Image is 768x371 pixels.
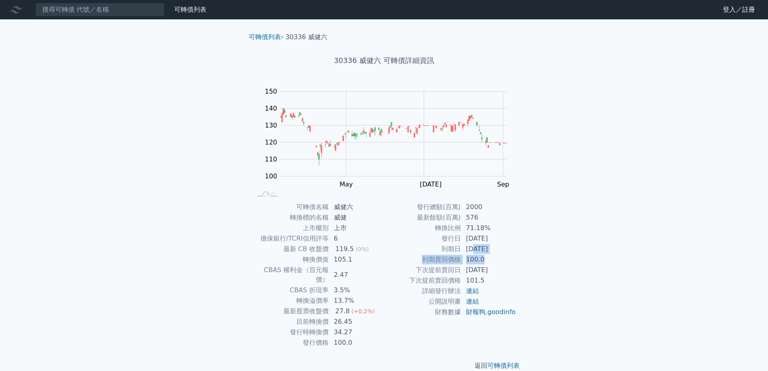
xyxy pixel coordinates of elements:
[252,254,329,265] td: 轉換價值
[384,233,461,244] td: 發行日
[252,244,329,254] td: 最新 CB 收盤價
[384,212,461,223] td: 最新餘額(百萬)
[466,287,479,295] a: 連結
[384,254,461,265] td: 到期賣回價格
[384,244,461,254] td: 到期日
[265,155,277,163] tspan: 110
[329,212,384,223] td: 威健
[461,202,516,212] td: 2000
[329,327,384,337] td: 34.27
[252,212,329,223] td: 轉換標的名稱
[384,223,461,233] td: 轉換比例
[242,361,526,371] p: 返回
[249,32,283,42] li: ›
[265,138,277,146] tspan: 120
[261,88,519,188] g: Chart
[339,180,353,188] tspan: May
[265,122,277,129] tspan: 130
[329,337,384,348] td: 100.0
[252,306,329,317] td: 最新股票收盤價
[285,32,327,42] li: 30336 威健六
[265,172,277,180] tspan: 100
[461,223,516,233] td: 71.18%
[252,317,329,327] td: 目前轉換價
[329,285,384,296] td: 3.5%
[35,3,164,17] input: 搜尋可轉債 代號／名稱
[252,233,329,244] td: 擔保銀行/TCRI信用評等
[420,180,441,188] tspan: [DATE]
[329,233,384,244] td: 6
[265,105,277,112] tspan: 140
[329,265,384,285] td: 2.47
[497,180,509,188] tspan: Sep
[461,265,516,275] td: [DATE]
[384,307,461,317] td: 財務數據
[329,296,384,306] td: 13.7%
[329,202,384,212] td: 威健六
[461,233,516,244] td: [DATE]
[461,275,516,286] td: 101.5
[487,308,516,316] a: goodinfo
[466,308,485,316] a: 財報狗
[329,254,384,265] td: 105.1
[716,3,762,16] a: 登入／註冊
[461,307,516,317] td: ,
[384,202,461,212] td: 發行總額(百萬)
[461,244,516,254] td: [DATE]
[252,285,329,296] td: CBAS 折現率
[329,317,384,327] td: 26.45
[351,308,375,314] span: (+0.2%)
[384,265,461,275] td: 下次提前賣回日
[384,296,461,307] td: 公開說明書
[252,223,329,233] td: 上市櫃別
[384,286,461,296] td: 詳細發行辦法
[384,275,461,286] td: 下次提前賣回價格
[466,298,479,305] a: 連結
[249,33,281,41] a: 可轉債列表
[252,265,329,285] td: CBAS 權利金（百元報價）
[252,327,329,337] td: 發行時轉換價
[265,88,277,95] tspan: 150
[252,337,329,348] td: 發行價格
[334,306,352,316] div: 27.8
[252,296,329,306] td: 轉換溢價率
[329,223,384,233] td: 上市
[334,244,356,254] div: 119.5
[461,254,516,265] td: 100.0
[461,212,516,223] td: 576
[242,55,526,66] h1: 30336 威健六 可轉債詳細資訊
[487,362,520,369] a: 可轉債列表
[252,202,329,212] td: 可轉債名稱
[174,6,206,13] a: 可轉債列表
[356,246,369,252] span: (0%)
